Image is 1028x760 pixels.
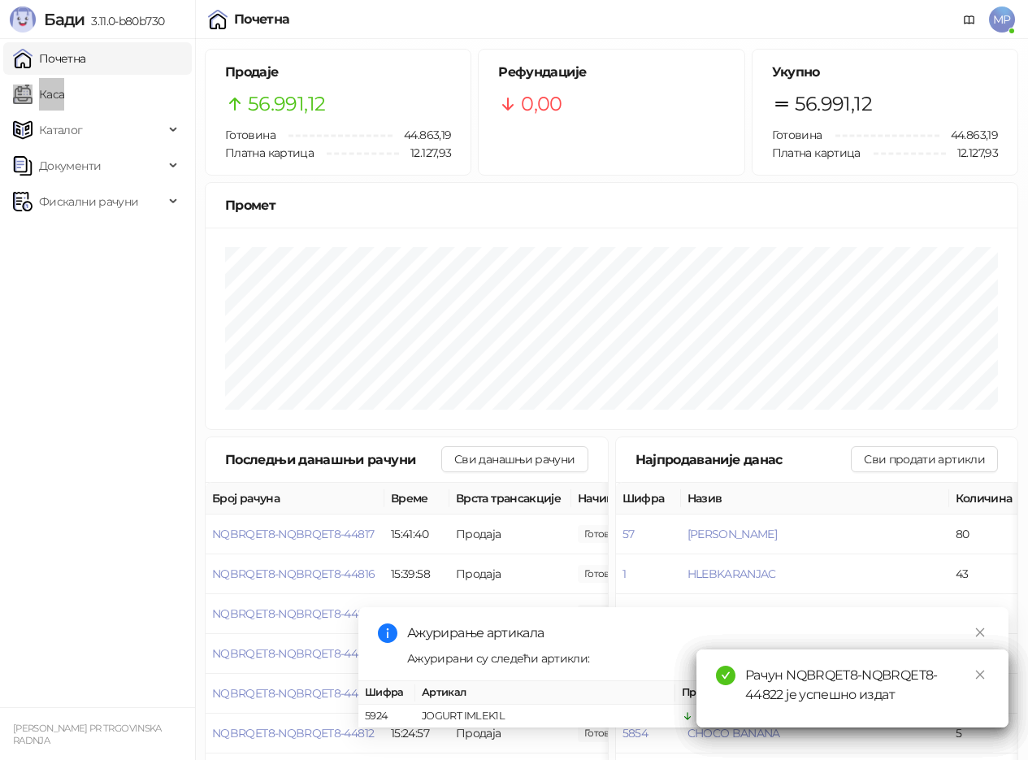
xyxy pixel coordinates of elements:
button: NQBRQET8-NQBRQET8-44812 [212,726,374,740]
span: 3.11.0-b80b730 [85,14,164,28]
td: 15:41:40 [384,515,449,554]
span: 0,00 [521,89,562,119]
td: 80 [949,515,1022,554]
button: NQBRQET8-NQBRQET8-44813 [212,686,374,701]
span: Готовина [772,128,822,142]
span: close [974,627,986,638]
th: Артикал [415,681,675,705]
button: NQBRQET8-NQBRQET8-44814 [212,646,375,661]
span: 56.991,12 [795,89,872,119]
td: Продаја [449,594,571,634]
span: 56.991,12 [248,89,325,119]
button: NQBRQET8-NQBRQET8-44817 [212,527,374,541]
button: HLEBKARANJAC [688,567,776,581]
td: 15:39:58 [384,554,449,594]
button: ZAJECARSKO 0_5 [688,606,781,621]
h5: Рефундације [498,63,724,82]
td: JOGURT IMLEK1L [415,705,675,728]
a: Почетна [13,42,86,75]
div: Последњи данашњи рачуни [225,449,441,470]
small: [PERSON_NAME] PR TRGOVINSKA RADNJA [13,723,162,746]
div: Промет [225,195,998,215]
button: Сви продати артикли [851,446,998,472]
button: Сви данашњи рачуни [441,446,588,472]
div: Рачун NQBRQET8-NQBRQET8-44822 је успешно издат [745,666,989,705]
td: 5924 [358,705,415,728]
button: [PERSON_NAME] [688,527,778,541]
a: Каса [13,78,64,111]
td: 15:32:44 [384,594,449,634]
td: Продаја [449,515,571,554]
a: Close [971,666,989,684]
span: Платна картица [225,145,314,160]
span: close [974,669,986,680]
button: 57 [622,527,635,541]
div: Ажурирани су следећи артикли: [407,649,989,667]
span: 145,00 [578,605,633,623]
h5: Укупно [772,63,998,82]
span: Документи [39,150,101,182]
span: 44.863,19 [939,126,998,144]
div: Почетна [234,13,290,26]
span: Бади [44,10,85,29]
span: 12.127,93 [399,144,451,162]
span: MP [989,7,1015,33]
td: 43 [949,554,1022,594]
span: Платна картица [772,145,861,160]
th: Назив [681,483,949,515]
th: Шифра [616,483,681,515]
span: Каталог [39,114,83,146]
span: info-circle [378,623,397,643]
th: Број рачуна [206,483,384,515]
th: Врста трансакције [449,483,571,515]
td: Продаја [449,554,571,594]
img: Logo [10,7,36,33]
div: Ажурирање артикала [407,623,989,643]
th: Количина [949,483,1022,515]
span: Фискални рачуни [39,185,138,218]
button: NQBRQET8-NQBRQET8-44816 [212,567,375,581]
span: 12.127,93 [946,144,998,162]
div: Најпродаваније данас [635,449,852,470]
span: 315,00 [578,525,633,543]
button: 5561 [622,606,644,621]
th: Промена [675,681,797,705]
th: Време [384,483,449,515]
button: NQBRQET8-NQBRQET8-44815 [212,606,374,621]
h5: Продаје [225,63,451,82]
span: 1.196,60 [578,565,633,583]
span: 44.863,19 [393,126,451,144]
td: 11 [949,594,1022,634]
th: Шифра [358,681,415,705]
span: Готовина [225,128,275,142]
th: Начини плаћања [571,483,734,515]
a: Документација [956,7,982,33]
span: check-circle [716,666,735,685]
button: 1 [622,567,626,581]
a: Close [971,623,989,641]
